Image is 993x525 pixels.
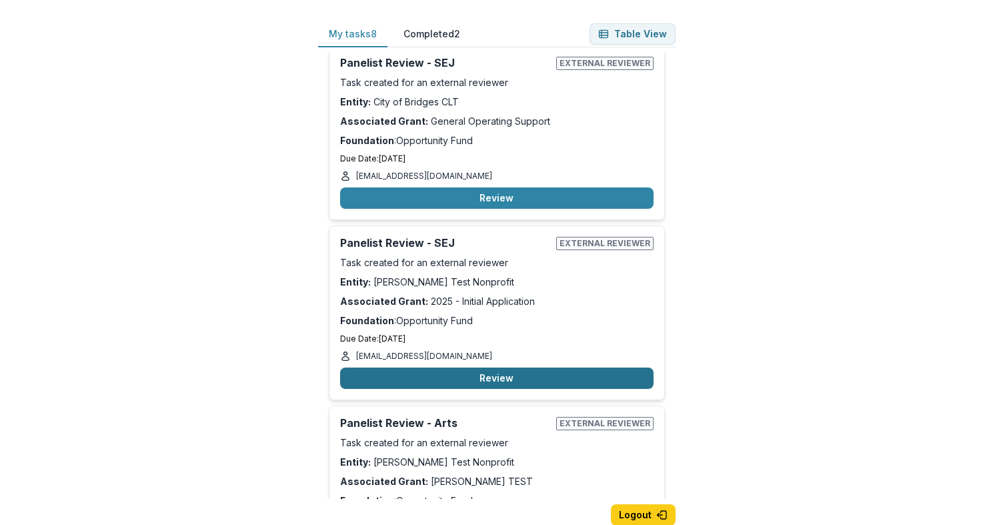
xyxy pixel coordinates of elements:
[340,114,654,128] p: General Operating Support
[340,436,654,450] p: Task created for an external reviewer
[356,350,492,362] p: [EMAIL_ADDRESS][DOMAIN_NAME]
[340,115,428,127] strong: Associated Grant:
[340,455,654,469] p: [PERSON_NAME] Test Nonprofit
[340,276,371,288] strong: Entity:
[590,23,676,45] button: Table View
[340,95,654,109] p: City of Bridges CLT
[340,96,371,107] strong: Entity:
[340,275,654,289] p: [PERSON_NAME] Test Nonprofit
[340,476,428,487] strong: Associated Grant:
[340,368,654,389] button: Review
[340,417,551,430] h2: Panelist Review - Arts
[318,21,387,47] button: My tasks 8
[340,255,654,270] p: Task created for an external reviewer
[340,237,551,249] h2: Panelist Review - SEJ
[340,495,394,506] strong: Foundation
[340,75,654,89] p: Task created for an external reviewer
[340,153,654,165] p: Due Date: [DATE]
[340,57,551,69] h2: Panelist Review - SEJ
[340,135,394,146] strong: Foundation
[340,314,654,328] p: : Opportunity Fund
[340,474,654,488] p: [PERSON_NAME] TEST
[393,21,471,47] button: Completed 2
[340,494,654,508] p: : Opportunity Fund
[356,170,492,182] p: [EMAIL_ADDRESS][DOMAIN_NAME]
[340,296,428,307] strong: Associated Grant:
[340,187,654,209] button: Review
[340,456,371,468] strong: Entity:
[340,315,394,326] strong: Foundation
[556,237,654,250] span: External reviewer
[556,417,654,430] span: External reviewer
[340,133,654,147] p: : Opportunity Fund
[340,333,654,345] p: Due Date: [DATE]
[340,294,654,308] p: 2025 - Initial Application
[556,57,654,70] span: External reviewer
